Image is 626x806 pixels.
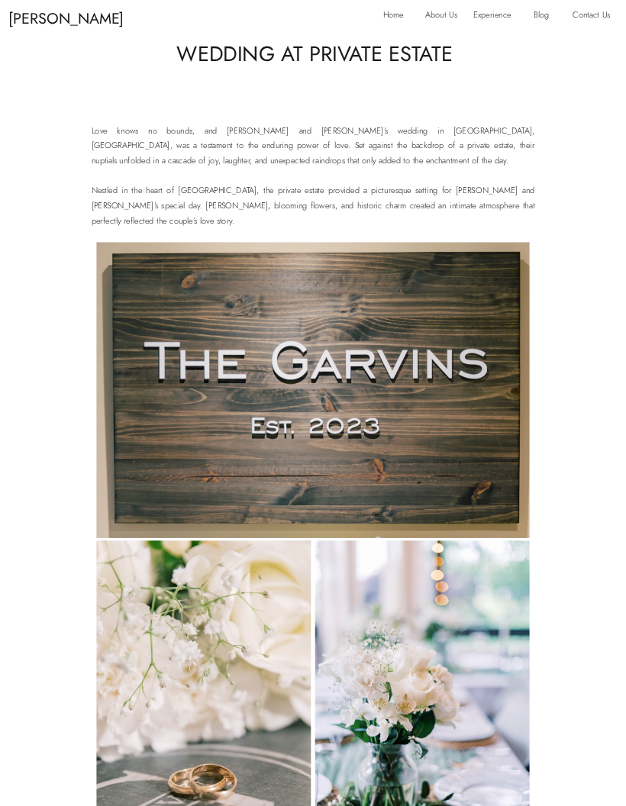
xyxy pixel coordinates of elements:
[425,8,466,24] a: About Us
[8,5,135,24] p: [PERSON_NAME] & [PERSON_NAME]
[573,8,617,24] a: Contact Us
[27,39,602,68] h1: Wedding At Private Estate
[92,123,535,228] p: Love knows no bounds, and [PERSON_NAME] and [PERSON_NAME]’s wedding in [GEOGRAPHIC_DATA], [GEOGRA...
[534,8,557,24] a: Blog
[473,8,520,24] a: Experience
[383,8,411,24] a: Home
